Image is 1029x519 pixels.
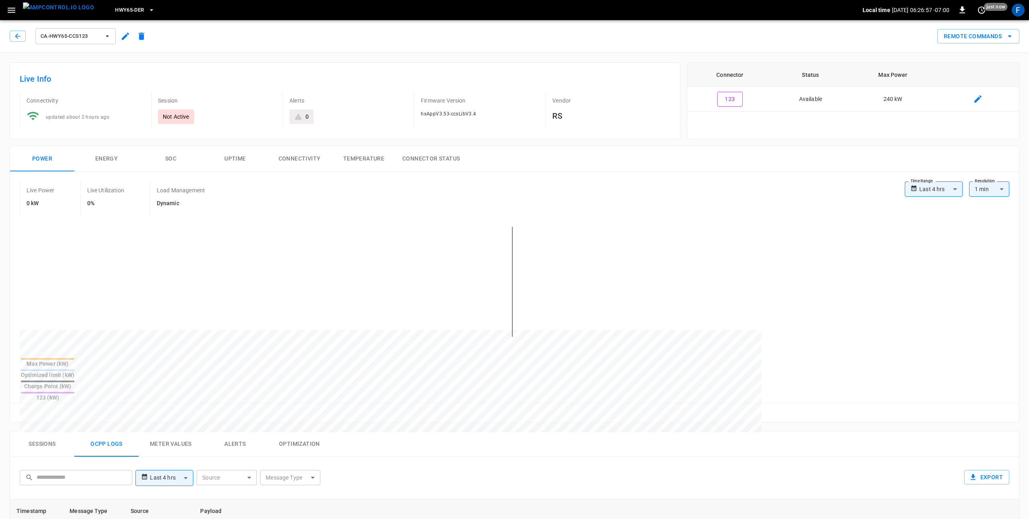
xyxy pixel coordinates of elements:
td: Available [772,87,849,112]
td: 240 kW [849,87,937,112]
th: Connector [687,63,772,87]
p: Local time [863,6,890,14]
button: Remote Commands [937,29,1019,44]
th: Status [772,63,849,87]
table: connector table [687,63,1019,112]
button: SOC [139,146,203,172]
p: Live Power [27,186,55,194]
p: Firmware Version [421,97,539,105]
p: Not Active [163,113,189,121]
div: 1 min [969,181,1009,197]
button: Temperature [332,146,396,172]
p: Alerts [289,97,408,105]
span: updated about 2 hours ago [46,114,109,120]
label: Resolution [975,178,995,184]
img: ampcontrol.io logo [23,2,94,12]
button: Power [10,146,74,172]
h6: 0% [87,199,124,208]
button: Meter Values [139,431,203,457]
p: Live Utilization [87,186,124,194]
button: Uptime [203,146,267,172]
button: ca-hwy65-ccs123 [35,28,116,44]
p: [DATE] 06:26:57 -07:00 [892,6,949,14]
span: hxAppV3.53-ccsLibV3.4 [421,111,476,117]
div: remote commands options [937,29,1019,44]
h6: 0 kW [27,199,55,208]
h6: RS [552,109,670,122]
span: HWY65-DER [115,6,144,15]
button: Sessions [10,431,74,457]
h6: Live Info [20,72,670,85]
div: profile-icon [1012,4,1025,16]
h6: Dynamic [157,199,205,208]
span: just now [984,3,1008,11]
p: Load Management [157,186,205,194]
button: Ocpp logs [74,431,139,457]
button: Optimization [267,431,332,457]
div: 0 [305,113,309,121]
label: Time Range [910,178,933,184]
th: Max Power [849,63,937,87]
button: HWY65-DER [112,2,158,18]
button: Energy [74,146,139,172]
button: Export [964,470,1009,485]
p: Session [158,97,276,105]
button: Alerts [203,431,267,457]
p: Vendor [552,97,670,105]
button: 123 [717,92,743,107]
button: Connectivity [267,146,332,172]
span: ca-hwy65-ccs123 [41,32,100,41]
p: Connectivity [27,97,145,105]
div: Last 4 hrs [150,470,193,486]
button: Connector Status [396,146,466,172]
div: Last 4 hrs [919,181,963,197]
button: set refresh interval [975,4,988,16]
